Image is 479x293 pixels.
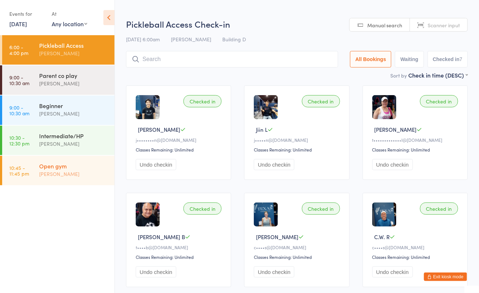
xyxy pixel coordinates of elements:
[39,41,108,49] div: Pickleball Access
[183,203,222,215] div: Checked in
[254,146,342,153] div: Classes Remaining: Unlimited
[302,203,340,215] div: Checked in
[136,95,160,119] img: image1717244830.png
[9,135,29,146] time: 10:30 - 12:30 pm
[171,36,211,43] span: [PERSON_NAME]
[39,140,108,148] div: [PERSON_NAME]
[372,137,460,143] div: t•••••••••••••l@[DOMAIN_NAME]
[372,146,460,153] div: Classes Remaining: Unlimited
[9,165,29,176] time: 10:45 - 11:45 pm
[420,203,458,215] div: Checked in
[39,102,108,110] div: Beginner
[39,49,108,57] div: [PERSON_NAME]
[39,170,108,178] div: [PERSON_NAME]
[372,95,396,119] img: image1675785116.png
[2,96,115,125] a: 9:00 -10:30 amBeginner[PERSON_NAME]
[136,254,224,260] div: Classes Remaining: Unlimited
[2,156,115,185] a: 10:45 -11:45 pmOpen gym[PERSON_NAME]
[375,233,390,241] span: C.W. R
[39,132,108,140] div: Intermediate/HP
[372,203,396,227] img: image1724685376.png
[126,18,468,30] h2: Pickleball Access Check-in
[375,126,417,133] span: [PERSON_NAME]
[52,20,87,28] div: Any location
[256,233,298,241] span: [PERSON_NAME]
[302,95,340,107] div: Checked in
[138,233,185,241] span: [PERSON_NAME] B
[254,254,342,260] div: Classes Remaining: Unlimited
[136,137,224,143] div: j••••••••n@[DOMAIN_NAME]
[254,159,294,170] button: Undo checkin
[395,51,424,68] button: Waiting
[254,95,278,119] img: image1717245163.png
[9,74,29,86] time: 9:00 - 10:30 am
[126,36,160,43] span: [DATE] 6:00am
[222,36,246,43] span: Building D
[138,126,180,133] span: [PERSON_NAME]
[9,44,28,56] time: 6:00 - 4:00 pm
[2,35,115,65] a: 6:00 -4:00 pmPickleball Access[PERSON_NAME]
[368,22,403,29] span: Manual search
[9,20,27,28] a: [DATE]
[9,104,29,116] time: 9:00 - 10:30 am
[39,71,108,79] div: Parent co play
[39,162,108,170] div: Open gym
[254,137,342,143] div: j•••••n@[DOMAIN_NAME]
[2,126,115,155] a: 10:30 -12:30 pmIntermediate/HP[PERSON_NAME]
[136,203,160,227] img: image1675874241.png
[126,51,338,68] input: Search
[424,273,467,281] button: Exit kiosk mode
[372,159,413,170] button: Undo checkin
[428,22,460,29] span: Scanner input
[350,51,392,68] button: All Bookings
[9,8,45,20] div: Events for
[52,8,87,20] div: At
[420,95,458,107] div: Checked in
[254,244,342,250] div: c••••s@[DOMAIN_NAME]
[372,266,413,278] button: Undo checkin
[428,51,468,68] button: Checked in7
[254,203,278,227] img: image1724863864.png
[460,56,462,62] div: 7
[39,110,108,118] div: [PERSON_NAME]
[254,266,294,278] button: Undo checkin
[136,244,224,250] div: t••••b@[DOMAIN_NAME]
[136,146,224,153] div: Classes Remaining: Unlimited
[136,159,176,170] button: Undo checkin
[136,266,176,278] button: Undo checkin
[183,95,222,107] div: Checked in
[372,254,460,260] div: Classes Remaining: Unlimited
[409,71,468,79] div: Check in time (DESC)
[391,72,407,79] label: Sort by
[2,65,115,95] a: 9:00 -10:30 amParent co play[PERSON_NAME]
[39,79,108,88] div: [PERSON_NAME]
[256,126,268,133] span: Jiin L
[372,244,460,250] div: c••••s@[DOMAIN_NAME]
